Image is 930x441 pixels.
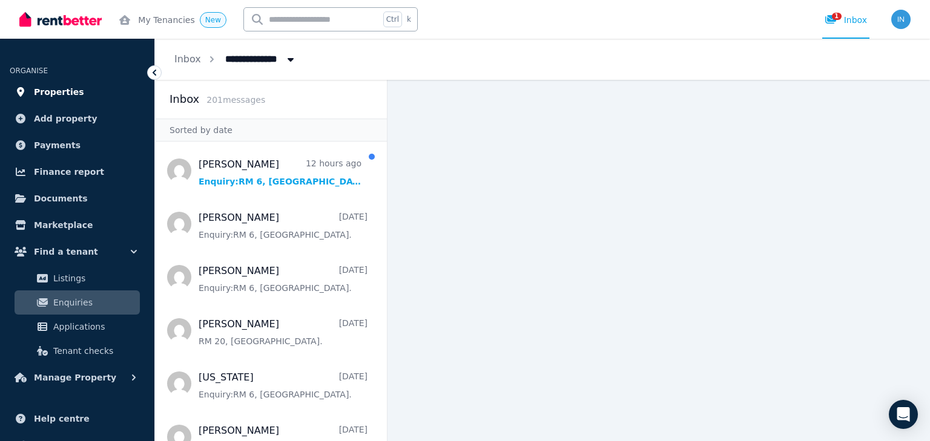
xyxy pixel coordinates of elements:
[199,211,368,241] a: [PERSON_NAME][DATE]Enquiry:RM 6, [GEOGRAPHIC_DATA].
[34,218,93,232] span: Marketplace
[206,95,265,105] span: 201 message s
[10,133,145,157] a: Payments
[199,157,361,188] a: [PERSON_NAME]12 hours agoEnquiry:RM 6, [GEOGRAPHIC_DATA].
[10,160,145,184] a: Finance report
[174,53,201,65] a: Inbox
[205,16,221,24] span: New
[53,344,135,358] span: Tenant checks
[10,67,48,75] span: ORGANISE
[10,240,145,264] button: Find a tenant
[53,295,135,310] span: Enquiries
[199,317,368,347] a: [PERSON_NAME][DATE]RM 20, [GEOGRAPHIC_DATA].
[10,213,145,237] a: Marketplace
[15,290,140,315] a: Enquiries
[53,271,135,286] span: Listings
[34,165,104,179] span: Finance report
[53,319,135,334] span: Applications
[15,339,140,363] a: Tenant checks
[10,106,145,131] a: Add property
[889,400,918,429] div: Open Intercom Messenger
[34,191,88,206] span: Documents
[34,244,98,259] span: Find a tenant
[155,119,387,142] div: Sorted by date
[155,39,316,80] nav: Breadcrumb
[407,15,411,24] span: k
[170,91,199,108] h2: Inbox
[10,365,145,390] button: Manage Property
[10,407,145,431] a: Help centre
[34,411,90,426] span: Help centre
[34,85,84,99] span: Properties
[383,11,402,27] span: Ctrl
[15,315,140,339] a: Applications
[825,14,867,26] div: Inbox
[19,10,102,28] img: RentBetter
[199,264,368,294] a: [PERSON_NAME][DATE]Enquiry:RM 6, [GEOGRAPHIC_DATA].
[15,266,140,290] a: Listings
[832,13,842,20] span: 1
[34,138,81,152] span: Payments
[199,370,368,400] a: [US_STATE][DATE]Enquiry:RM 6, [GEOGRAPHIC_DATA].
[34,370,116,385] span: Manage Property
[891,10,911,29] img: info@museliving.com.au
[155,142,387,441] nav: Message list
[10,186,145,211] a: Documents
[10,80,145,104] a: Properties
[34,111,97,126] span: Add property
